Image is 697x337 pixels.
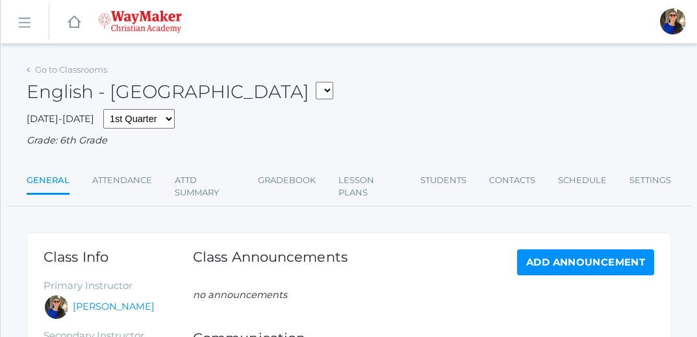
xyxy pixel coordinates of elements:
[73,300,155,314] a: [PERSON_NAME]
[44,249,193,264] h1: Class Info
[193,289,287,301] em: no announcements
[629,168,671,193] a: Settings
[175,168,235,206] a: Attd Summary
[44,294,70,320] div: Stephanie Todhunter
[27,82,333,103] h2: English - [GEOGRAPHIC_DATA]
[420,168,466,193] a: Students
[92,168,152,193] a: Attendance
[517,249,654,275] a: Add Announcement
[35,64,107,75] a: Go to Classrooms
[489,168,535,193] a: Contacts
[27,134,671,148] div: Grade: 6th Grade
[27,113,94,125] span: [DATE]-[DATE]
[193,249,348,272] h1: Class Announcements
[258,168,316,193] a: Gradebook
[338,168,398,206] a: Lesson Plans
[27,168,70,195] a: General
[98,10,182,33] img: waymaker-logo-stack-white-1602f2b1af18da31a5905e9982d058868370996dac5278e84edea6dabf9a3315.png
[660,8,686,34] div: Stephanie Todhunter
[558,168,607,193] a: Schedule
[44,281,193,292] h5: Primary Instructor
